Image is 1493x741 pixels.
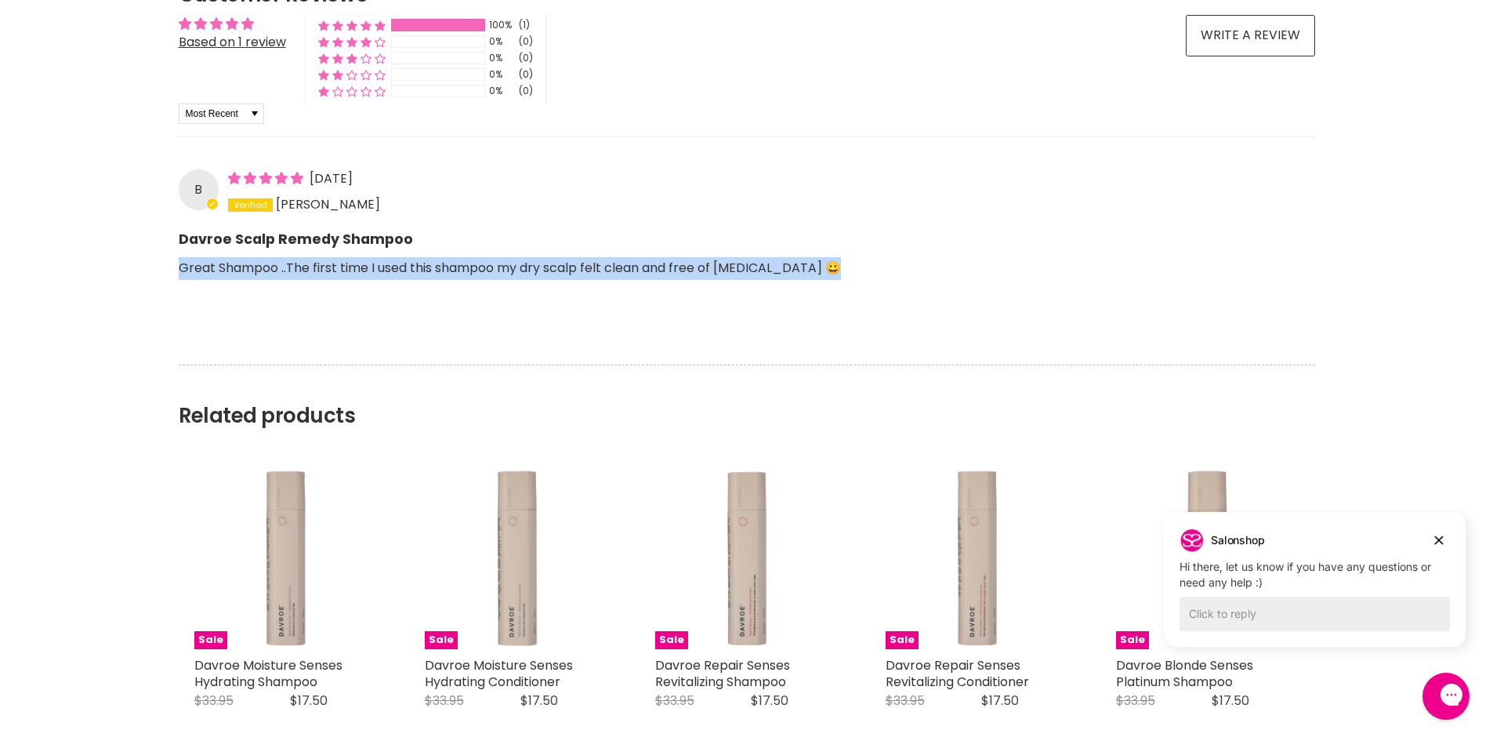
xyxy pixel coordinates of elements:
[520,692,558,710] span: $17.50
[655,656,790,691] a: Davroe Repair Senses Revitalizing Shampoo
[1212,692,1249,710] span: $17.50
[425,466,608,649] a: Davroe Moisture Senses Hydrating Conditioner Davroe Moisture Senses Hydrating Conditioner Sale
[425,466,608,649] img: Davroe Moisture Senses Hydrating Conditioner
[1116,466,1299,649] img: Davroe Blonde Senses Platinum Shampoo
[276,195,380,213] span: [PERSON_NAME]
[1152,510,1477,670] iframe: Gorgias live chat campaigns
[179,169,219,209] div: B
[290,692,328,710] span: $17.50
[318,19,386,32] div: 100% (1) reviews with 5 star rating
[886,656,1029,691] a: Davroe Repair Senses Revitalizing Conditioner
[194,466,378,649] img: Davroe Moisture Senses Hydrating Shampoo
[981,692,1019,710] span: $17.50
[1116,466,1299,649] a: Davroe Blonde Senses Platinum Shampoo Davroe Blonde Senses Platinum Shampoo Sale
[655,631,688,649] span: Sale
[179,15,286,33] div: Average rating is 5.00 stars
[310,169,353,187] span: [DATE]
[425,656,573,691] a: Davroe Moisture Senses Hydrating Conditioner
[228,169,306,187] span: 5 star review
[886,692,925,710] span: $33.95
[194,656,342,691] a: Davroe Moisture Senses Hydrating Shampoo
[425,692,464,710] span: $33.95
[179,218,1315,249] b: Davroe Scalp Remedy Shampoo
[655,466,839,649] img: Davroe Repair Senses Revitalizing Shampoo
[179,365,1315,428] h2: Related products
[1415,667,1477,725] iframe: Gorgias live chat messenger
[886,631,919,649] span: Sale
[194,631,227,649] span: Sale
[194,692,234,710] span: $33.95
[1116,631,1149,649] span: Sale
[425,631,458,649] span: Sale
[519,19,530,32] div: (1)
[489,19,514,32] div: 100%
[655,692,694,710] span: $33.95
[655,466,839,649] a: Davroe Repair Senses Revitalizing Shampoo Davroe Repair Senses Revitalizing Shampoo Sale
[179,104,264,124] select: Sort dropdown
[194,466,378,649] a: Davroe Moisture Senses Hydrating Shampoo Davroe Moisture Senses Hydrating Shampoo Sale
[179,33,286,51] a: Based on 1 review
[886,466,1069,649] img: Davroe Repair Senses Revitalizing Conditioner
[179,257,1315,300] p: Great Shampoo ..The first time I used this shampoo my dry scalp felt clean and free of [MEDICAL_D...
[1186,15,1315,56] a: Write a review
[1116,692,1155,710] span: $33.95
[886,466,1069,649] a: Davroe Repair Senses Revitalizing Conditioner Davroe Repair Senses Revitalizing Conditioner Sale
[1116,656,1253,691] a: Davroe Blonde Senses Platinum Shampoo
[751,692,788,710] span: $17.50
